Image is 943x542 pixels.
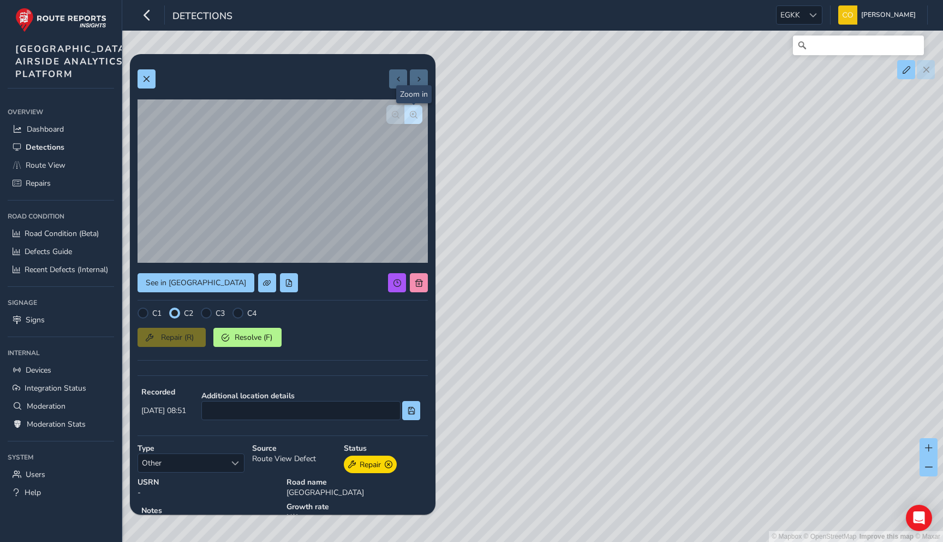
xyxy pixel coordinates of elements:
[26,315,45,325] span: Signs
[134,473,283,502] div: -
[8,174,114,192] a: Repairs
[26,469,45,480] span: Users
[8,243,114,261] a: Defects Guide
[248,439,340,477] div: Route View Defect
[138,443,244,453] strong: Type
[287,502,428,512] strong: Growth rate
[344,443,428,453] strong: Status
[15,8,106,32] img: rr logo
[8,415,114,433] a: Moderation Stats
[201,391,420,401] strong: Additional location details
[906,505,932,531] div: Open Intercom Messenger
[8,156,114,174] a: Route View
[8,138,114,156] a: Detections
[27,419,86,429] span: Moderation Stats
[26,365,51,375] span: Devices
[252,443,336,453] strong: Source
[8,294,114,311] div: Signage
[838,5,920,25] button: [PERSON_NAME]
[213,328,282,347] button: Resolve (F)
[777,6,804,24] span: EGKK
[172,9,232,25] span: Detections
[226,454,244,472] div: Select a type
[138,477,279,487] strong: USRN
[8,104,114,120] div: Overview
[861,5,916,25] span: [PERSON_NAME]
[8,120,114,138] a: Dashboard
[138,273,254,292] button: See in Route View
[152,308,162,319] label: C1
[283,473,432,502] div: [GEOGRAPHIC_DATA]
[184,308,193,319] label: C2
[27,124,64,134] span: Dashboard
[838,5,857,25] img: diamond-layout
[8,345,114,361] div: Internal
[25,228,99,239] span: Road Condition (Beta)
[8,484,114,502] a: Help
[141,505,275,516] strong: Notes
[8,208,114,225] div: Road Condition
[26,160,65,170] span: Route View
[8,225,114,243] a: Road Condition (Beta)
[25,246,72,257] span: Defects Guide
[15,43,130,80] span: [GEOGRAPHIC_DATA] AIRSIDE ANALYTICS PLATFORM
[25,487,41,498] span: Help
[8,466,114,484] a: Users
[8,311,114,329] a: Signs
[8,361,114,379] a: Devices
[8,449,114,466] div: System
[141,405,186,416] span: [DATE] 08:51
[25,383,86,393] span: Integration Status
[360,459,381,470] span: Repair
[8,379,114,397] a: Integration Status
[146,278,246,288] span: See in [GEOGRAPHIC_DATA]
[8,397,114,415] a: Moderation
[287,477,428,487] strong: Road name
[138,454,226,472] span: Other
[247,308,256,319] label: C4
[26,178,51,188] span: Repairs
[27,401,65,411] span: Moderation
[26,142,64,152] span: Detections
[8,261,114,279] a: Recent Defects (Internal)
[793,36,924,55] input: Search
[141,387,186,397] strong: Recorded
[216,308,225,319] label: C3
[233,332,273,343] span: Resolve (F)
[25,264,108,275] span: Recent Defects (Internal)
